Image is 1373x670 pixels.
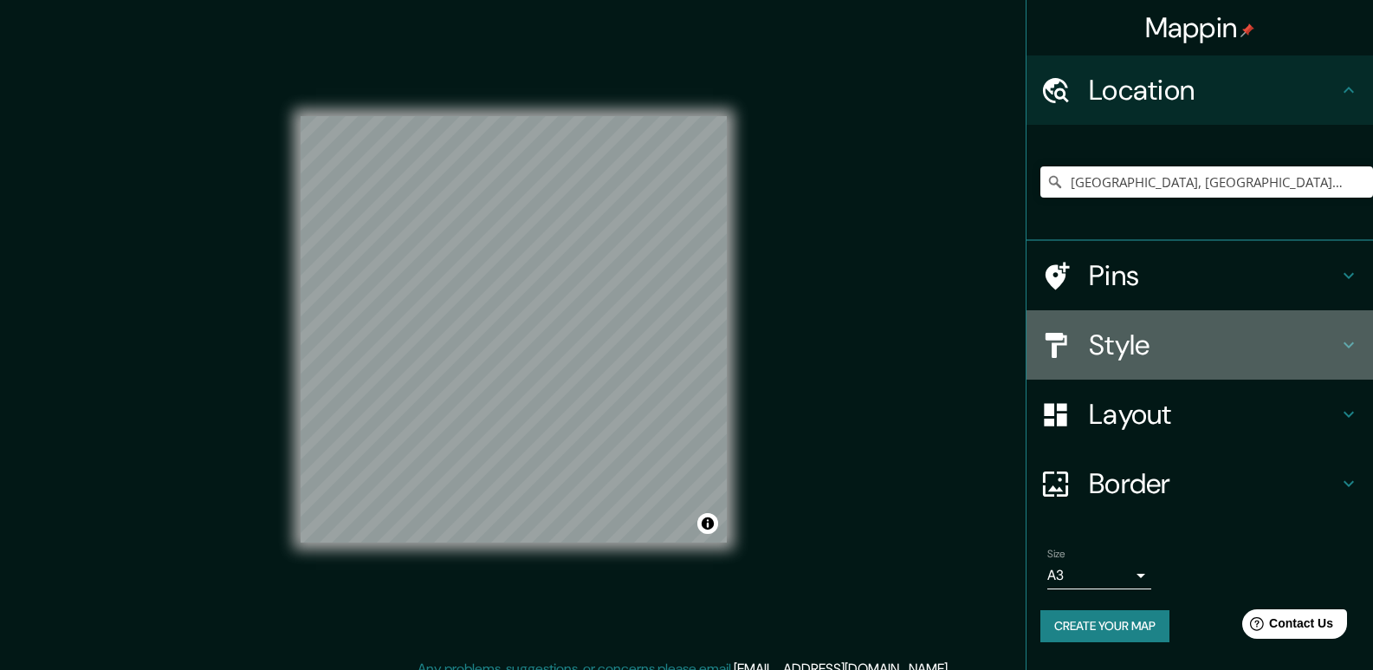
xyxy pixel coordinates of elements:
[1089,258,1338,293] h4: Pins
[1027,241,1373,310] div: Pins
[1089,328,1338,362] h4: Style
[1027,55,1373,125] div: Location
[1240,23,1254,37] img: pin-icon.png
[1027,310,1373,380] div: Style
[697,513,718,534] button: Toggle attribution
[1145,10,1255,45] h4: Mappin
[1047,562,1151,589] div: A3
[1027,380,1373,449] div: Layout
[1219,602,1354,651] iframe: Help widget launcher
[1089,397,1338,432] h4: Layout
[1027,449,1373,518] div: Border
[1040,610,1169,642] button: Create your map
[1040,166,1373,198] input: Pick your city or area
[1047,547,1065,562] label: Size
[1089,466,1338,501] h4: Border
[1089,73,1338,107] h4: Location
[301,116,727,543] canvas: Map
